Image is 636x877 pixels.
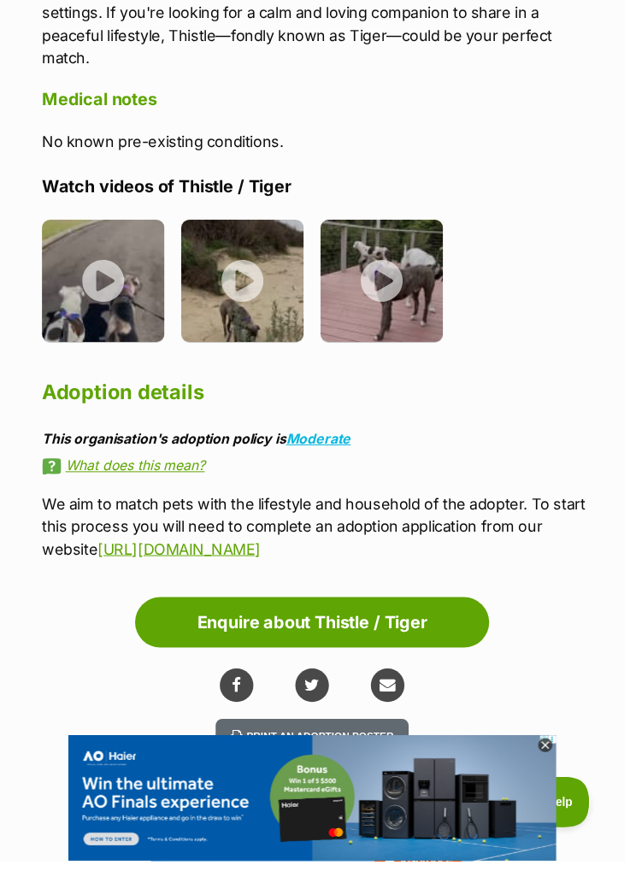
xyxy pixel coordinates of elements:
h2: Adoption details [43,381,610,419]
button: Print an adoption poster [220,733,416,768]
iframe: Advertisement [7,792,629,868]
h4: Watch videos of Thistle / Tiger [43,179,610,201]
div: This organisation's adoption policy is [43,439,610,455]
a: share via facebook [224,681,258,715]
a: share via email [378,681,412,715]
a: share via twitter [301,681,335,715]
a: Moderate [291,438,357,456]
a: [URL][DOMAIN_NAME] [99,550,265,568]
a: What does this mean? [43,467,610,482]
h4: Medical notes [43,91,610,113]
img: rmilqbsoqokb4pdgsakz.jpg [185,224,309,349]
img: imxttlpcs2difh6oennl.jpg [327,224,451,349]
p: No known pre-existing conditions. [43,132,610,156]
p: We aim to match pets with the lifestyle and household of the adopter. To start this process you w... [43,502,610,571]
img: u1fuajdc0nm0k1gqfgct.jpg [43,224,168,349]
a: Enquire about Thistle / Tiger [138,609,498,660]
